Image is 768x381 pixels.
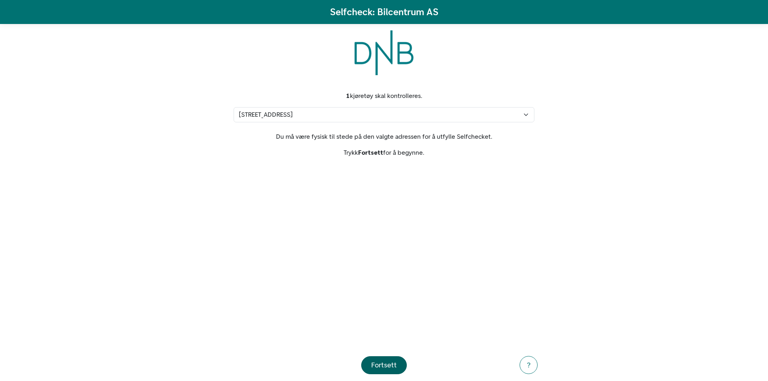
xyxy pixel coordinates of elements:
div: Fortsett [371,360,397,371]
button: ? [520,356,538,374]
div: ? [525,360,532,371]
p: Du må være fysisk til stede på den valgte adressen for å utfylle Selfchecket. [234,132,534,142]
p: Trykk for å begynne. [234,148,534,158]
div: kjøretøy skal kontrolleres. [234,91,534,101]
strong: Fortsett [358,149,383,156]
strong: 1 [346,92,350,100]
img: DNB [354,30,413,75]
h1: Selfcheck: Bilcentrum AS [330,6,438,18]
button: Fortsett [361,356,407,374]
